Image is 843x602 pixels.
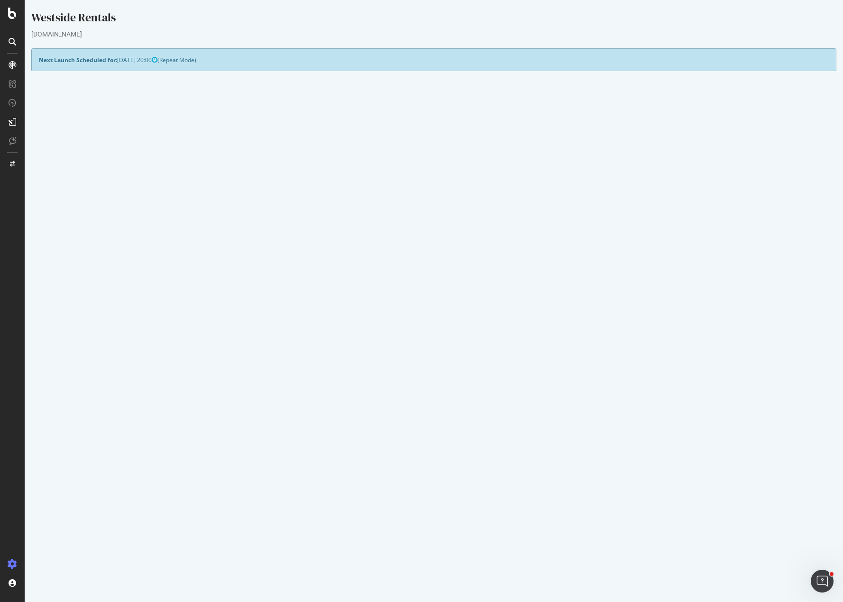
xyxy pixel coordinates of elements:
span: [DATE] 20:00 [92,56,133,64]
strong: Next Launch Scheduled for: [14,56,92,64]
div: (Repeat Mode) [7,48,812,72]
div: [DOMAIN_NAME] [7,29,812,39]
div: Westside Rentals [7,9,812,29]
iframe: Intercom live chat [811,570,834,593]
